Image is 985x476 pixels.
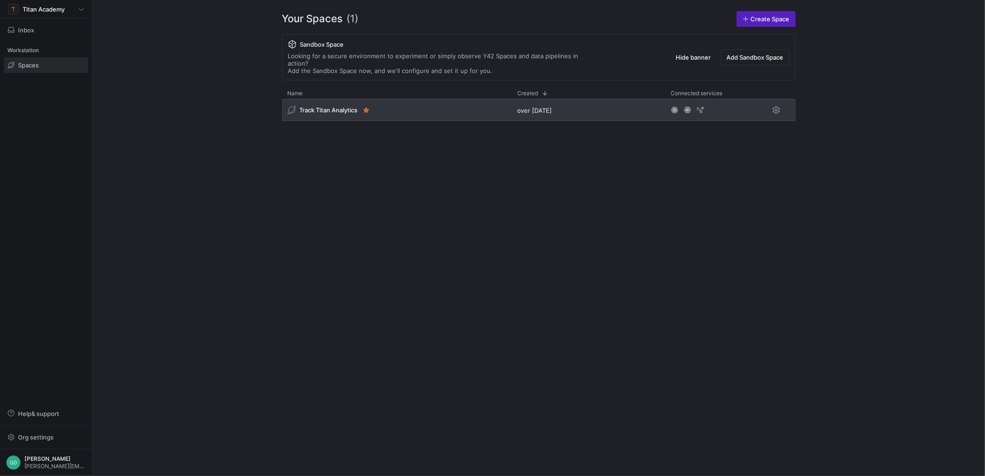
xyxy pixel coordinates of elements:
button: GD[PERSON_NAME][PERSON_NAME][EMAIL_ADDRESS][DOMAIN_NAME] [4,453,88,472]
div: Workstation [4,43,88,57]
span: Your Spaces [282,11,343,27]
span: over [DATE] [518,107,552,114]
span: Connected services [671,90,723,97]
span: Org settings [18,433,54,441]
span: Inbox [18,26,34,34]
span: Hide banner [676,54,711,61]
span: Sandbox Space [300,41,344,48]
div: GD [6,455,21,470]
button: Add Sandbox Space [721,49,790,65]
a: Create Space [737,11,796,27]
span: Spaces [18,61,39,69]
span: Add Sandbox Space [727,54,784,61]
div: Looking for a secure environment to experiment or simply observe Y42 Spaces and data pipelines in... [288,52,598,74]
div: Press SPACE to select this row. [282,99,796,125]
button: Inbox [4,22,88,38]
span: [PERSON_NAME][EMAIL_ADDRESS][DOMAIN_NAME] [24,463,86,470]
button: Help& support [4,406,88,421]
a: Spaces [4,57,88,73]
span: Help & support [18,410,59,417]
span: Name [288,90,303,97]
span: Track Titan Analytics [300,106,358,114]
a: Org settings [4,434,88,442]
span: Created [518,90,538,97]
span: [PERSON_NAME] [24,456,86,462]
span: (1) [347,11,359,27]
button: Org settings [4,429,88,445]
img: https://storage.googleapis.com/y42-prod-data-exchange/images/M4PIZmlr0LOyhR8acEy9Mp195vnbki1rrADR... [9,5,18,14]
span: Create Space [751,15,790,23]
button: Hide banner [670,49,717,65]
span: Titan Academy [23,6,65,13]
